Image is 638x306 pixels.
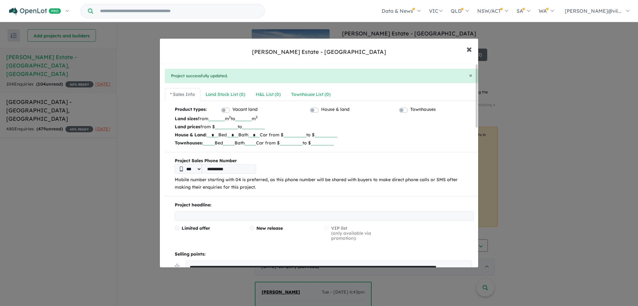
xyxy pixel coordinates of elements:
img: Openlot PRO Logo White [9,7,61,15]
p: Bed Bath Car from $ to $ [175,131,474,139]
span: New release [256,225,283,231]
div: * Sales Info [170,91,195,98]
b: House & Land: [175,132,207,138]
b: Townhouses: [175,140,203,146]
p: Selling points: [175,251,474,258]
input: Try estate name, suburb, builder or developer [94,4,263,18]
span: [PERSON_NAME]@vil... [565,8,621,14]
sup: 2 [256,115,258,119]
span: × [469,72,472,79]
p: from $ to [175,123,474,131]
button: Close [469,73,472,78]
sup: 2 [229,115,231,119]
label: Vacant land [232,106,258,113]
div: Project successfully updated. [165,69,478,83]
p: Project headline: [175,201,474,209]
div: H&L List ( 0 ) [256,91,281,98]
span: × [466,42,472,55]
b: Land sizes [175,116,198,121]
div: Townhouse List ( 0 ) [291,91,331,98]
b: Land prices [175,124,200,129]
span: Limited offer [182,225,210,231]
img: drag.svg [175,264,179,268]
b: Product types: [175,106,207,114]
p: Mobile number starting with 04 is preferred, as this phone number will be shared with buyers to m... [175,176,474,191]
b: Project Sales Phone Number [175,157,474,165]
img: Phone icon [180,167,183,172]
div: Land Stock List ( 0 ) [206,91,245,98]
label: Townhouses [410,106,436,113]
label: House & land [321,106,350,113]
p: from m to m [175,115,474,123]
div: [PERSON_NAME] Estate - [GEOGRAPHIC_DATA] [252,48,386,56]
p: Bed Bath Car from $ to $ [175,139,474,147]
